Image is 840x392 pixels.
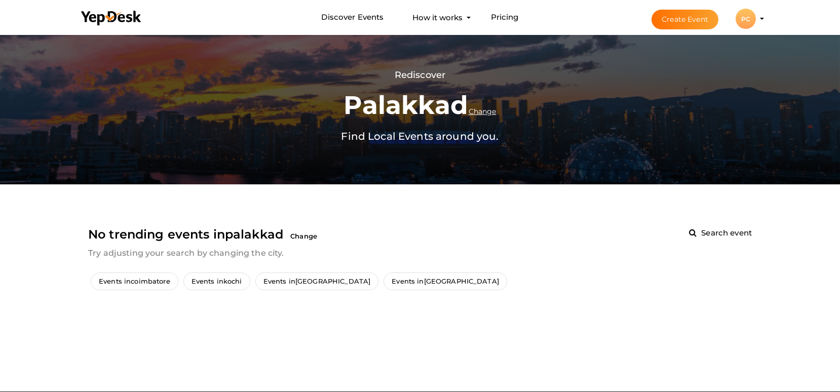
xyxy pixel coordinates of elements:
[255,272,379,290] a: Events in[GEOGRAPHIC_DATA]
[225,227,283,242] span: palakkad
[384,272,507,290] a: Events in[GEOGRAPHIC_DATA]
[223,277,242,285] span: kochi
[88,225,317,244] label: No trending events in
[295,277,370,285] span: [GEOGRAPHIC_DATA]
[491,8,519,27] a: Pricing
[91,272,178,290] a: Events incoimbatore
[344,85,469,126] label: palakkad
[699,228,752,238] span: Search event
[424,277,499,285] span: [GEOGRAPHIC_DATA]
[733,8,759,29] button: PC
[183,272,250,290] span: Events in
[469,107,497,116] span: Change
[395,68,445,83] label: Rediscover
[287,232,317,240] span: Change
[255,272,379,290] span: Events in
[91,272,178,290] span: Events in
[341,128,499,144] label: Find Local Events around you.
[736,15,756,23] profile-pic: PC
[131,277,170,285] span: coimbatore
[321,8,384,27] a: Discover Events
[183,272,250,290] a: Events inkochi
[652,10,718,29] button: Create Event
[88,247,284,260] label: Try adjusting your search by changing the city.
[409,8,466,27] button: How it works
[384,272,507,290] span: Events in
[736,9,756,29] div: PC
